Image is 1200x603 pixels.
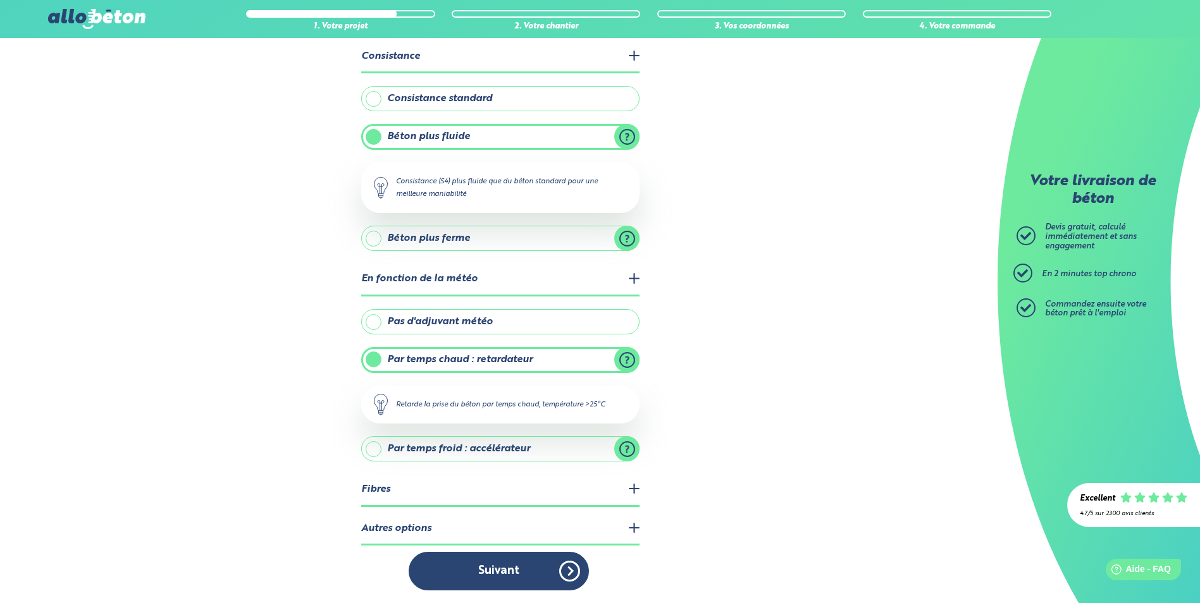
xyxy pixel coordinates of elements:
[361,162,640,213] div: Consistance (S4) plus fluide que du béton standard pour une meilleure maniabilité
[409,552,589,590] button: Suivant
[361,124,640,149] label: Béton plus fluide
[657,22,846,32] div: 3. Vos coordonnées
[361,386,640,423] div: Retarde la prise du béton par temps chaud, température >25°C
[452,22,640,32] div: 2. Votre chantier
[361,474,640,506] legend: Fibres
[361,436,640,461] label: Par temps froid : accélérateur
[361,309,640,334] label: Pas d'adjuvant météo
[48,9,145,29] img: allobéton
[361,513,640,545] legend: Autres options
[246,22,435,32] div: 1. Votre projet
[361,264,640,296] legend: En fonction de la météo
[1087,554,1186,589] iframe: Help widget launcher
[361,41,640,73] legend: Consistance
[361,347,640,372] label: Par temps chaud : retardateur
[863,22,1051,32] div: 4. Votre commande
[361,226,640,251] label: Béton plus ferme
[361,86,640,111] label: Consistance standard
